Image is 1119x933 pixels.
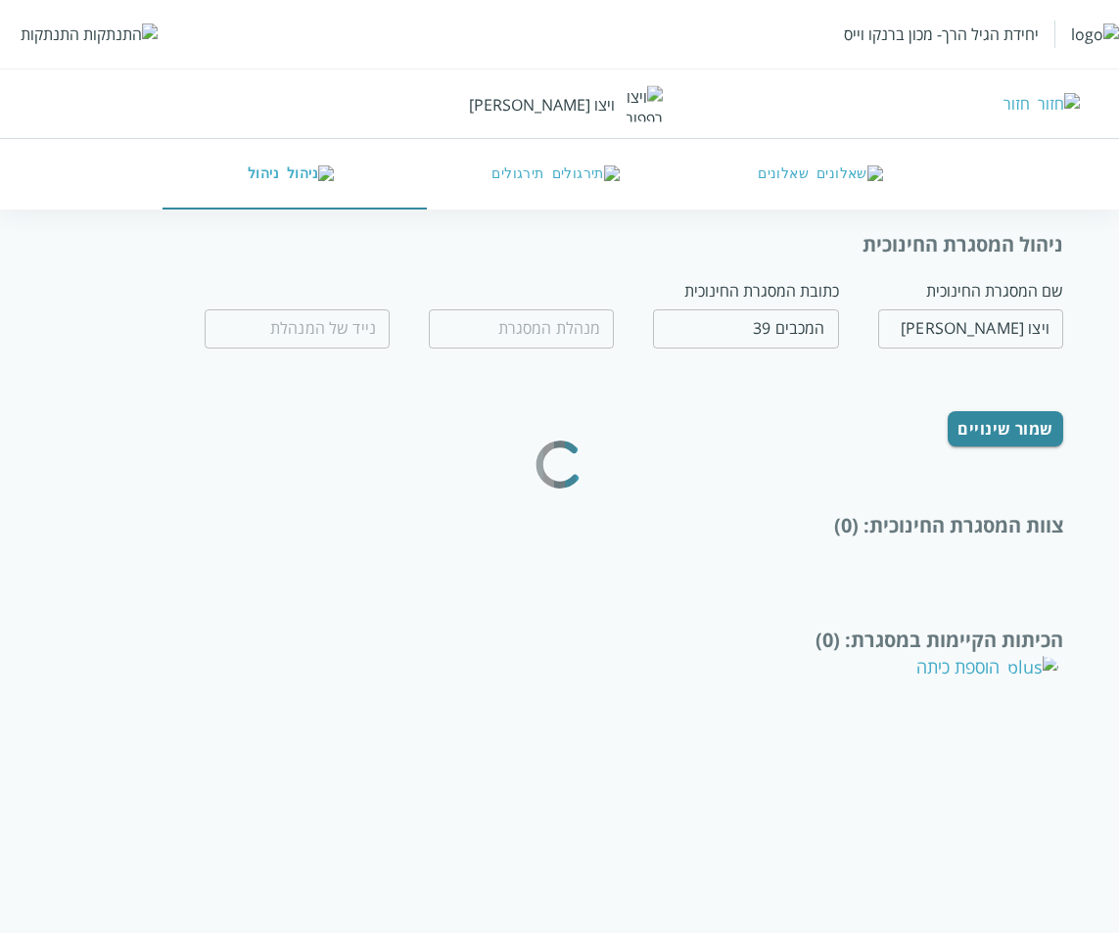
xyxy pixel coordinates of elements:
img: שאלונים [816,165,883,183]
img: ניהול [287,165,334,183]
img: plus [1007,655,1058,678]
img: logo [1071,23,1119,45]
button: שאלונים [692,139,957,210]
img: חזור [1038,93,1080,115]
input: שם המסגרת החינוכית [878,309,1063,349]
img: תירגולים [552,165,620,183]
button: תירגולים [427,139,692,210]
div: חזור [1003,93,1030,115]
div: התנתקות [21,23,79,45]
input: נייד של המנהלת [205,309,390,349]
img: התנתקות [83,23,158,45]
button: ניהול [163,139,428,210]
svg: color-ring-loading [521,391,599,537]
div: הוספת כיתה [916,655,1058,678]
input: מנהלת המסגרת [429,309,614,349]
div: ניהול המסגרת החינוכית [56,231,1063,257]
div: צוות המסגרת החינוכית : (0) [56,512,1063,538]
div: יחידת הגיל הרך- מכון ברנקו וייס [844,23,1039,45]
div: הכיתות הקיימות במסגרת : (0) [56,627,1063,653]
div: כתובת המסגרת החינוכית [653,280,838,302]
input: כתובת המסגרת החינוכית [653,309,838,349]
div: שם המסגרת החינוכית [878,280,1063,302]
button: שמור שינויים [948,411,1063,446]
